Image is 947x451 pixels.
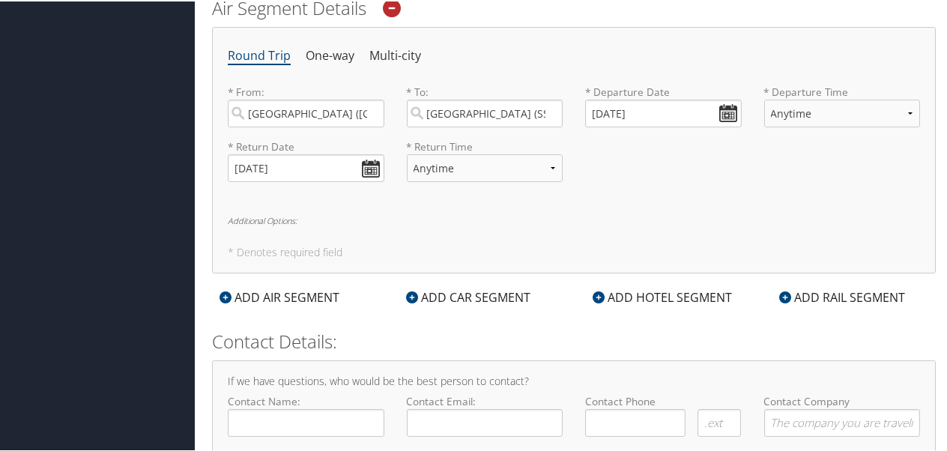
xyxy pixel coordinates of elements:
[306,41,354,68] li: One-way
[228,98,384,126] input: City or Airport Code
[228,393,384,435] label: Contact Name:
[228,408,384,435] input: Contact Name:
[228,83,384,126] label: * From:
[228,215,920,223] h6: Additional Options:
[407,83,563,126] label: * To:
[212,327,936,353] h2: Contact Details:
[772,287,913,305] div: ADD RAIL SEGMENT
[212,287,347,305] div: ADD AIR SEGMENT
[764,98,921,126] select: * Departure Time
[407,98,563,126] input: City or Airport Code
[228,153,384,181] input: MM/DD/YYYY
[407,393,563,435] label: Contact Email:
[585,98,742,126] input: MM/DD/YYYY
[585,83,742,98] label: * Departure Date
[764,83,921,138] label: * Departure Time
[228,375,920,385] h4: If we have questions, who would be the best person to contact?
[228,138,384,153] label: * Return Date
[407,138,563,153] label: * Return Time
[228,41,291,68] li: Round Trip
[585,393,742,408] label: Contact Phone
[585,287,739,305] div: ADD HOTEL SEGMENT
[698,408,742,435] input: .ext
[399,287,538,305] div: ADD CAR SEGMENT
[764,393,921,435] label: Contact Company
[764,408,921,435] input: Contact Company
[407,408,563,435] input: Contact Email:
[369,41,421,68] li: Multi-city
[228,246,920,256] h5: * Denotes required field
